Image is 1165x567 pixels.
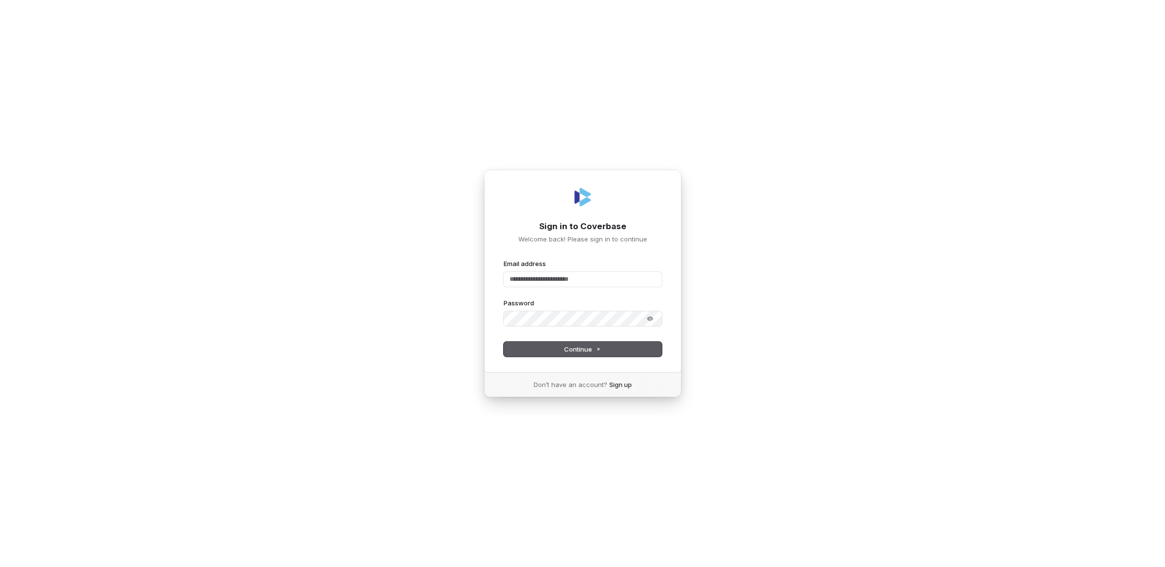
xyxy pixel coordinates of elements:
[534,380,607,389] span: Don’t have an account?
[504,221,662,233] h1: Sign in to Coverbase
[504,235,662,243] p: Welcome back! Please sign in to continue
[504,259,546,268] label: Email address
[609,380,632,389] a: Sign up
[504,298,534,307] label: Password
[640,313,660,325] button: Show password
[504,342,662,357] button: Continue
[571,185,595,209] img: Coverbase
[564,345,601,354] span: Continue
